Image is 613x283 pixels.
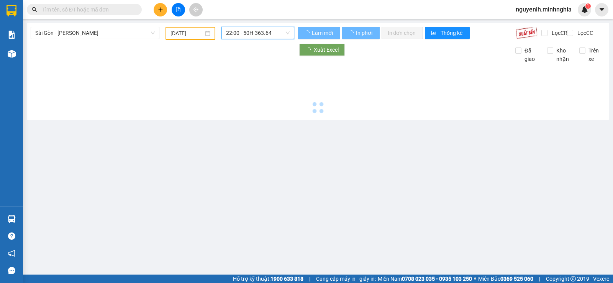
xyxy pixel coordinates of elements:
[42,5,133,14] input: Tìm tên, số ĐT hoặc mã đơn
[431,30,438,36] span: bar-chart
[299,44,345,56] button: Xuất Excel
[298,27,340,39] button: Làm mới
[270,276,303,282] strong: 1900 633 818
[305,47,314,52] span: loading
[402,276,472,282] strong: 0708 023 035 - 0935 103 250
[553,46,573,63] span: Kho nhận
[342,27,380,39] button: In phơi
[478,275,533,283] span: Miền Bắc
[304,30,311,36] span: loading
[425,27,470,39] button: bar-chartThống kê
[8,31,16,39] img: solution-icon
[35,27,155,39] span: Sài Gòn - Phan Rí
[382,27,423,39] button: In đơn chọn
[500,276,533,282] strong: 0369 525 060
[154,3,167,16] button: plus
[585,3,591,9] sup: 1
[581,6,588,13] img: icon-new-feature
[8,250,15,257] span: notification
[314,46,339,54] span: Xuất Excel
[587,3,589,9] span: 1
[585,46,605,63] span: Trên xe
[474,277,476,280] span: ⚪️
[348,30,355,36] span: loading
[233,275,303,283] span: Hỗ trợ kỹ thuật:
[8,215,16,223] img: warehouse-icon
[8,232,15,240] span: question-circle
[378,275,472,283] span: Miền Nam
[8,50,16,58] img: warehouse-icon
[8,267,15,274] span: message
[598,6,605,13] span: caret-down
[549,29,569,37] span: Lọc CR
[312,29,334,37] span: Làm mới
[356,29,374,37] span: In phơi
[172,3,185,16] button: file-add
[574,29,594,37] span: Lọc CC
[516,27,538,39] img: 9k=
[189,3,203,16] button: aim
[226,27,289,39] span: 22:00 - 50H-363.64
[7,5,16,16] img: logo-vxr
[175,7,181,12] span: file-add
[193,7,198,12] span: aim
[309,275,310,283] span: |
[32,7,37,12] span: search
[316,275,376,283] span: Cung cấp máy in - giấy in:
[170,29,204,38] input: 11/10/2025
[510,5,578,14] span: nguyenlh.minhnghia
[539,275,540,283] span: |
[441,29,464,37] span: Thống kê
[521,46,541,63] span: Đã giao
[595,3,608,16] button: caret-down
[158,7,163,12] span: plus
[570,276,576,281] span: copyright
